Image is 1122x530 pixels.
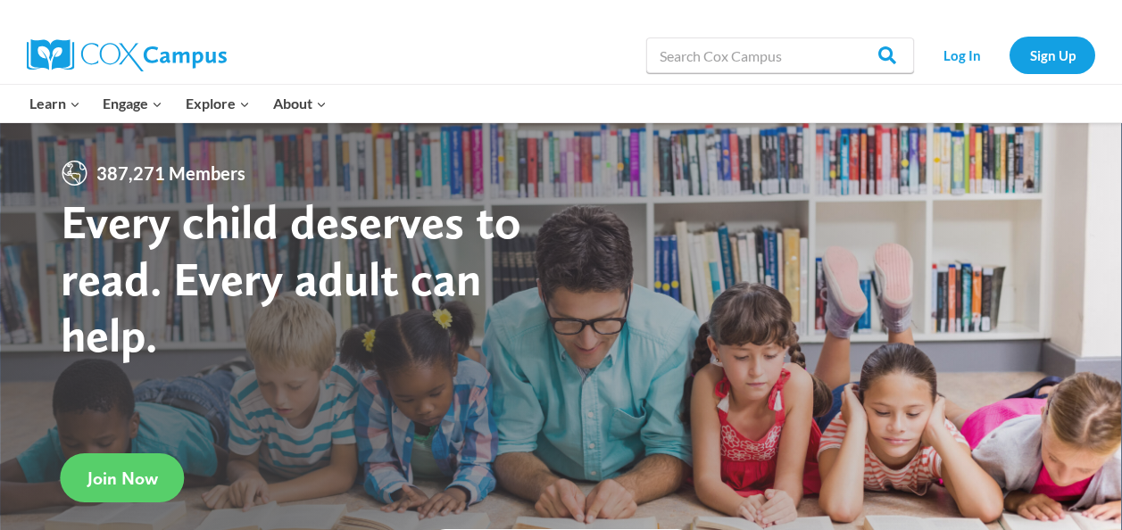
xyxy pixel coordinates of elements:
[646,37,914,73] input: Search Cox Campus
[273,92,327,115] span: About
[61,453,185,502] a: Join Now
[923,37,1095,73] nav: Secondary Navigation
[27,39,227,71] img: Cox Campus
[18,85,337,122] nav: Primary Navigation
[89,159,253,187] span: 387,271 Members
[61,193,521,363] strong: Every child deserves to read. Every adult can help.
[29,92,80,115] span: Learn
[923,37,1001,73] a: Log In
[103,92,162,115] span: Engage
[186,92,250,115] span: Explore
[1010,37,1095,73] a: Sign Up
[87,468,158,489] span: Join Now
